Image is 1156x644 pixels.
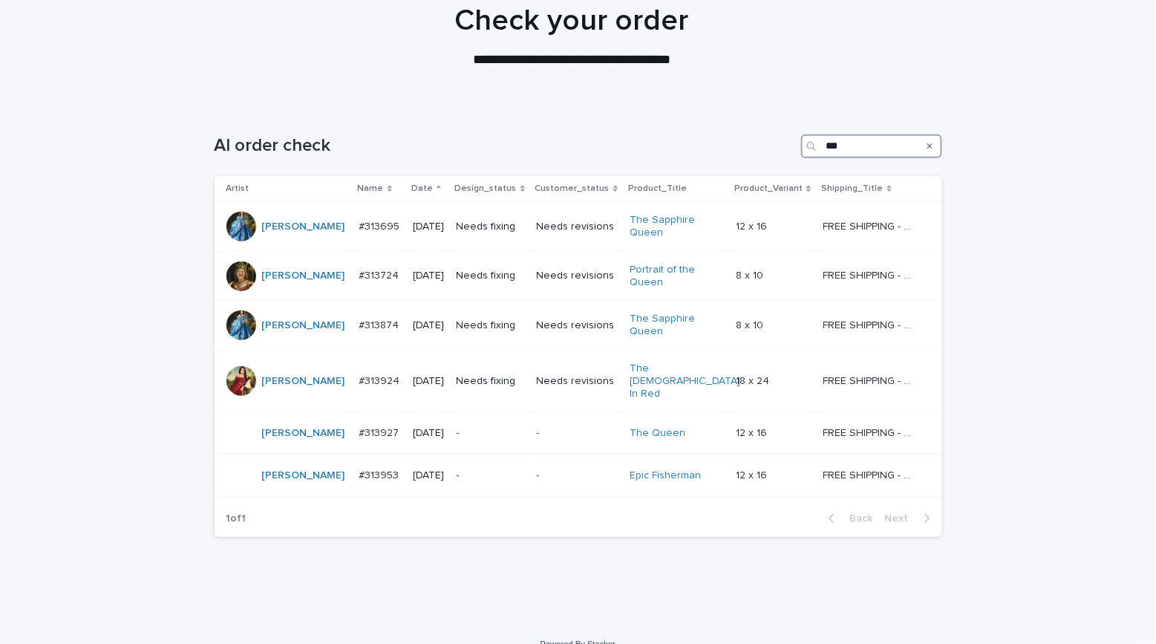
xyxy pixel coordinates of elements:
[822,180,884,197] p: Shipping_Title
[262,375,345,388] a: [PERSON_NAME]
[537,469,618,482] p: -
[630,362,740,400] a: The [DEMOGRAPHIC_DATA] In Red
[411,180,433,197] p: Date
[537,270,618,282] p: Needs revisions
[413,469,445,482] p: [DATE]
[823,466,919,482] p: FREE SHIPPING - preview in 1-2 business days, after your approval delivery will take 5-10 b.d.
[823,218,919,233] p: FREE SHIPPING - preview in 1-2 business days, after your approval delivery will take 5-10 b.d.
[215,301,942,351] tr: [PERSON_NAME] #313874#313874 [DATE]Needs fixingNeeds revisionsThe Sapphire Queen 8 x 108 x 10 FRE...
[736,424,770,440] p: 12 x 16
[457,221,525,233] p: Needs fixing
[359,316,402,332] p: #313874
[823,267,919,282] p: FREE SHIPPING - preview in 1-2 business days, after your approval delivery will take 5-10 b.d.
[457,375,525,388] p: Needs fixing
[215,501,258,537] p: 1 of 1
[413,319,445,332] p: [DATE]
[537,375,618,388] p: Needs revisions
[262,427,345,440] a: [PERSON_NAME]
[841,513,873,524] span: Back
[455,180,517,197] p: Design_status
[262,221,345,233] a: [PERSON_NAME]
[413,427,445,440] p: [DATE]
[215,412,942,455] tr: [PERSON_NAME] #313927#313927 [DATE]--The Queen 12 x 1612 x 16 FREE SHIPPING - preview in 1-2 busi...
[817,512,879,525] button: Back
[630,214,722,239] a: The Sapphire Queen
[736,316,766,332] p: 8 x 10
[457,319,525,332] p: Needs fixing
[215,251,942,301] tr: [PERSON_NAME] #313724#313724 [DATE]Needs fixingNeeds revisionsPortrait of the Queen 8 x 108 x 10 ...
[628,180,687,197] p: Product_Title
[359,218,403,233] p: #313695
[885,513,918,524] span: Next
[736,218,770,233] p: 12 x 16
[215,202,942,252] tr: [PERSON_NAME] #313695#313695 [DATE]Needs fixingNeeds revisionsThe Sapphire Queen 12 x 1612 x 16 F...
[537,319,618,332] p: Needs revisions
[262,469,345,482] a: [PERSON_NAME]
[535,180,610,197] p: Customer_status
[801,134,942,158] input: Search
[226,180,249,197] p: Artist
[736,267,766,282] p: 8 x 10
[537,221,618,233] p: Needs revisions
[823,316,919,332] p: FREE SHIPPING - preview in 1-2 business days, after your approval delivery will take 5-10 b.d.
[208,3,935,39] h1: Check your order
[359,372,403,388] p: #313924
[630,313,722,338] a: The Sapphire Queen
[262,319,345,332] a: [PERSON_NAME]
[734,180,803,197] p: Product_Variant
[359,424,402,440] p: #313927
[537,427,618,440] p: -
[215,135,795,157] h1: AI order check
[736,466,770,482] p: 12 x 16
[736,372,772,388] p: 18 x 24
[630,264,722,289] a: Portrait of the Queen
[262,270,345,282] a: [PERSON_NAME]
[823,372,919,388] p: FREE SHIPPING - preview in 1-2 business days, after your approval delivery will take 6-10 busines...
[359,466,402,482] p: #313953
[359,267,402,282] p: #313724
[215,455,942,497] tr: [PERSON_NAME] #313953#313953 [DATE]--Epic Fisherman 12 x 1612 x 16 FREE SHIPPING - preview in 1-2...
[413,221,445,233] p: [DATE]
[457,427,525,440] p: -
[457,469,525,482] p: -
[358,180,384,197] p: Name
[413,270,445,282] p: [DATE]
[413,375,445,388] p: [DATE]
[630,427,685,440] a: The Queen
[215,350,942,412] tr: [PERSON_NAME] #313924#313924 [DATE]Needs fixingNeeds revisionsThe [DEMOGRAPHIC_DATA] In Red 18 x ...
[879,512,942,525] button: Next
[630,469,701,482] a: Epic Fisherman
[823,424,919,440] p: FREE SHIPPING - preview in 1-2 business days, after your approval delivery will take 5-10 b.d.
[457,270,525,282] p: Needs fixing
